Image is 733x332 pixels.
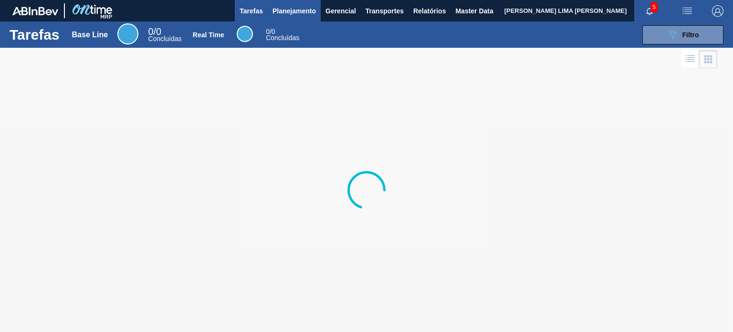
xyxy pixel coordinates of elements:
span: Tarefas [240,5,263,17]
img: Logout [712,5,723,17]
div: Base Line [72,31,108,39]
span: Master Data [455,5,493,17]
span: 0 [148,26,153,37]
span: Concluídas [148,35,181,43]
span: 5 [650,2,658,12]
span: 0 [266,28,270,35]
div: Real Time [266,29,299,41]
img: TNhmsLtSVTkK8tSr43FrP2fwEKptu5GPRR3wAAAABJRU5ErkJggg== [12,7,58,15]
button: Filtro [642,25,723,44]
div: Base Line [117,23,138,44]
div: Real Time [237,26,253,42]
span: Concluídas [266,34,299,42]
span: Planejamento [272,5,316,17]
h1: Tarefas [10,29,60,40]
span: / 0 [266,28,275,35]
span: Filtro [682,31,699,39]
div: Real Time [193,31,224,39]
span: Relatórios [413,5,446,17]
button: Notificações [634,4,665,18]
span: Gerencial [325,5,356,17]
span: Transportes [366,5,404,17]
img: userActions [681,5,693,17]
span: / 0 [148,26,161,37]
div: Base Line [148,28,181,42]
